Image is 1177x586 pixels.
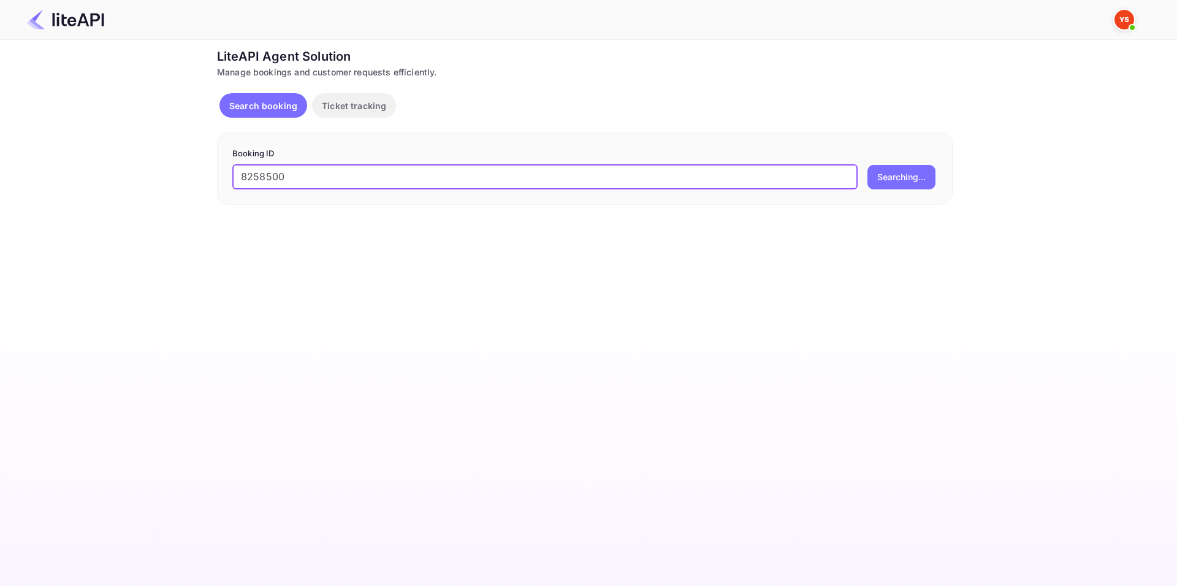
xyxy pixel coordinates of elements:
img: LiteAPI Logo [27,10,104,29]
p: Booking ID [232,148,937,160]
div: LiteAPI Agent Solution [217,47,953,66]
img: Yandex Support [1114,10,1134,29]
div: Manage bookings and customer requests efficiently. [217,66,953,78]
p: Ticket tracking [322,99,386,112]
input: Enter Booking ID (e.g., 63782194) [232,165,858,189]
p: Search booking [229,99,297,112]
button: Searching... [867,165,935,189]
